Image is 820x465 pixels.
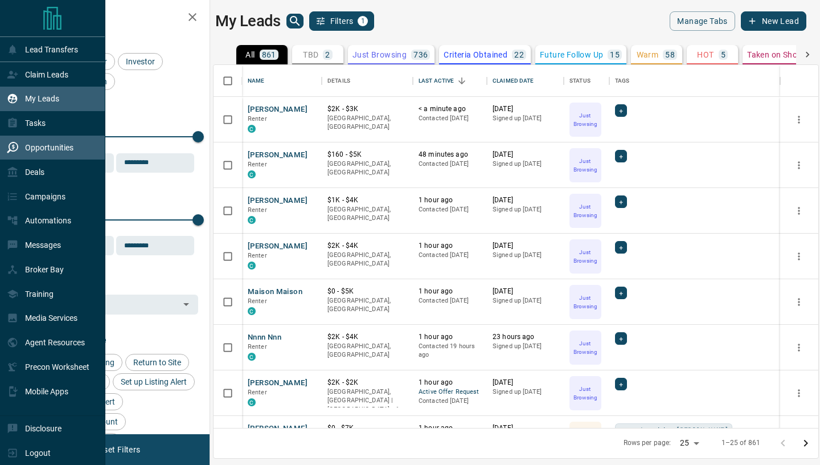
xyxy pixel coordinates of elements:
[129,358,185,367] span: Return to Site
[413,51,428,59] p: 736
[327,150,407,160] p: $160 - $5K
[493,150,558,160] p: [DATE]
[327,287,407,296] p: $0 - $5K
[215,12,281,30] h1: My Leads
[303,51,318,59] p: TBD
[493,160,558,169] p: Signed up [DATE]
[419,65,454,97] div: Last Active
[571,111,600,128] p: Just Browsing
[113,373,195,390] div: Set up Listing Alert
[327,104,407,114] p: $2K - $3K
[327,296,407,314] p: [GEOGRAPHIC_DATA], [GEOGRAPHIC_DATA]
[493,195,558,205] p: [DATE]
[413,65,487,97] div: Last Active
[248,241,307,252] button: [PERSON_NAME]
[419,150,481,160] p: 48 minutes ago
[242,65,322,97] div: Name
[286,14,304,28] button: search button
[419,195,481,205] p: 1 hour ago
[327,160,407,177] p: [GEOGRAPHIC_DATA], [GEOGRAPHIC_DATA]
[419,378,481,387] p: 1 hour ago
[327,195,407,205] p: $1K - $4K
[178,296,194,312] button: Open
[117,377,191,386] span: Set up Listing Alert
[493,114,558,123] p: Signed up [DATE]
[790,385,807,402] button: more
[419,241,481,251] p: 1 hour ago
[619,333,623,344] span: +
[741,11,806,31] button: New Lead
[675,435,703,451] div: 25
[327,65,350,97] div: Details
[327,205,407,223] p: [GEOGRAPHIC_DATA], [GEOGRAPHIC_DATA]
[619,196,623,207] span: +
[419,160,481,169] p: Contacted [DATE]
[419,287,481,296] p: 1 hour ago
[619,242,623,253] span: +
[419,251,481,260] p: Contacted [DATE]
[571,293,600,311] p: Just Browsing
[359,17,367,25] span: 1
[419,205,481,214] p: Contacted [DATE]
[615,65,630,97] div: Tags
[790,202,807,219] button: more
[569,65,591,97] div: Status
[419,342,481,360] p: Contacted 19 hours ago
[493,378,558,387] p: [DATE]
[493,387,558,397] p: Signed up [DATE]
[125,354,189,371] div: Return to Site
[619,287,623,299] span: +
[721,51,725,59] p: 5
[248,297,267,305] span: Renter
[262,51,276,59] p: 861
[615,150,627,162] div: +
[493,241,558,251] p: [DATE]
[248,161,267,168] span: Renter
[352,51,407,59] p: Just Browsing
[419,332,481,342] p: 1 hour ago
[248,104,307,115] button: [PERSON_NAME]
[514,51,524,59] p: 22
[615,378,627,390] div: +
[248,262,256,270] div: condos.ca
[637,51,659,59] p: Warm
[610,51,620,59] p: 15
[419,387,481,397] span: Active Offer Request
[493,296,558,305] p: Signed up [DATE]
[248,307,256,315] div: condos.ca
[615,195,627,208] div: +
[444,51,507,59] p: Criteria Obtained
[419,423,481,433] p: 1 hour ago
[619,424,728,435] span: reassigned by [PERSON_NAME]
[615,241,627,254] div: +
[493,205,558,214] p: Signed up [DATE]
[122,57,159,66] span: Investor
[327,241,407,251] p: $2K - $4K
[794,432,817,455] button: Go to next page
[571,202,600,219] p: Just Browsing
[609,65,780,97] div: Tags
[615,104,627,117] div: +
[697,51,714,59] p: HOT
[670,11,735,31] button: Manage Tabs
[493,287,558,296] p: [DATE]
[790,248,807,265] button: more
[36,11,198,25] h2: Filters
[790,339,807,356] button: more
[564,65,609,97] div: Status
[248,216,256,224] div: condos.ca
[248,353,256,361] div: condos.ca
[245,51,255,59] p: All
[790,293,807,311] button: more
[327,342,407,360] p: [GEOGRAPHIC_DATA], [GEOGRAPHIC_DATA]
[248,195,307,206] button: [PERSON_NAME]
[248,170,256,178] div: condos.ca
[327,378,407,387] p: $2K - $2K
[615,332,627,345] div: +
[322,65,413,97] div: Details
[721,438,760,448] p: 1–25 of 861
[790,157,807,174] button: more
[309,11,375,31] button: Filters1
[540,51,603,59] p: Future Follow Up
[248,378,307,389] button: [PERSON_NAME]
